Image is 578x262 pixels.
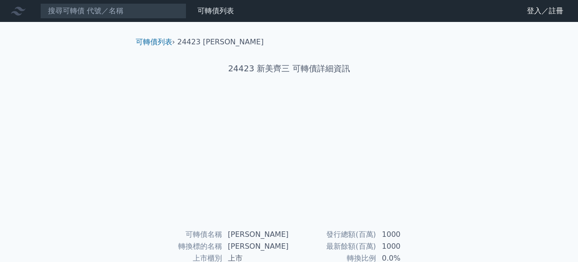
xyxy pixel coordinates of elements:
td: 1000 [376,241,439,252]
li: › [136,37,175,48]
td: 轉換標的名稱 [139,241,223,252]
a: 登入／註冊 [520,4,571,18]
td: 最新餘額(百萬) [289,241,376,252]
td: [PERSON_NAME] [223,241,289,252]
td: [PERSON_NAME] [223,229,289,241]
td: 可轉債名稱 [139,229,223,241]
td: 發行總額(百萬) [289,229,376,241]
a: 可轉債列表 [136,37,172,46]
h1: 24423 新美齊三 可轉債詳細資訊 [128,62,450,75]
td: 1000 [376,229,439,241]
li: 24423 [PERSON_NAME] [177,37,264,48]
a: 可轉債列表 [197,6,234,15]
input: 搜尋可轉債 代號／名稱 [40,3,186,19]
